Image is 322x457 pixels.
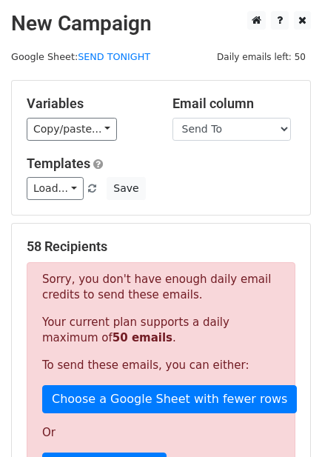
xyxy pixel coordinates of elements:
a: Copy/paste... [27,118,117,141]
p: To send these emails, you can either: [42,358,280,373]
p: Or [42,425,280,441]
h5: 58 Recipients [27,238,295,255]
h5: Variables [27,96,150,112]
iframe: Chat Widget [248,386,322,457]
h5: Email column [172,96,296,112]
p: Your current plan supports a daily maximum of . [42,315,280,346]
a: SEND TONIGHT [78,51,150,62]
a: Daily emails left: 50 [212,51,311,62]
strong: 50 emails [113,331,172,344]
button: Save [107,177,145,200]
a: Choose a Google Sheet with fewer rows [42,385,297,413]
span: Daily emails left: 50 [212,49,311,65]
a: Templates [27,156,90,171]
h2: New Campaign [11,11,311,36]
a: Load... [27,177,84,200]
small: Google Sheet: [11,51,150,62]
p: Sorry, you don't have enough daily email credits to send these emails. [42,272,280,303]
